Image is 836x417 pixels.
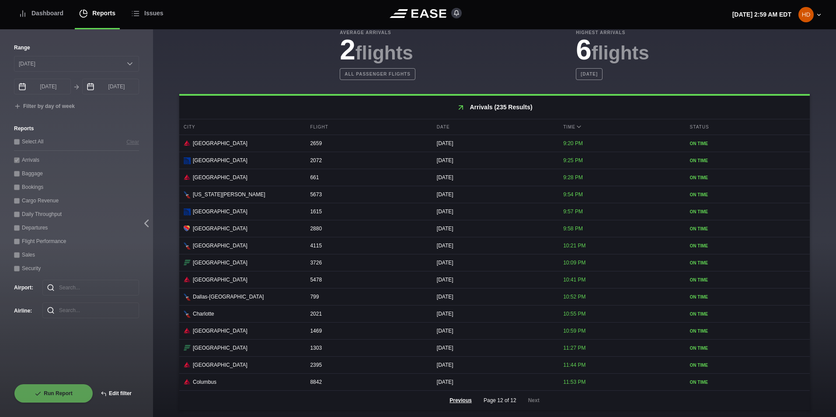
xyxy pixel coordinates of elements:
span: 11:27 PM [563,345,585,351]
label: Airline : [14,307,28,315]
div: ON TIME [690,362,805,368]
div: [DATE] [432,288,557,305]
span: 2659 [310,140,322,146]
span: flights [355,42,413,63]
input: mm/dd/yyyy [82,79,139,94]
h2: Arrivals (235 Results) [179,96,810,119]
button: Clear [126,137,139,146]
span: 2072 [310,157,322,163]
span: 10:55 PM [563,311,585,317]
button: Edit filter [93,384,139,403]
span: Dallas-[GEOGRAPHIC_DATA] [193,293,264,301]
div: Status [686,119,810,135]
span: [GEOGRAPHIC_DATA] [193,344,247,352]
label: Reports [14,125,139,132]
span: [GEOGRAPHIC_DATA] [193,242,247,250]
span: 9:28 PM [563,174,583,181]
span: 9:20 PM [563,140,583,146]
span: 10:59 PM [563,328,585,334]
div: [DATE] [432,306,557,322]
div: ON TIME [690,157,805,164]
div: [DATE] [432,357,557,373]
h3: 6 [576,36,649,64]
p: [DATE] 2:59 AM EDT [732,10,791,19]
input: Search... [42,280,139,295]
div: Flight [306,119,430,135]
span: [GEOGRAPHIC_DATA] [193,327,247,335]
span: 11:44 PM [563,362,585,368]
div: ON TIME [690,328,805,334]
div: ON TIME [690,140,805,147]
span: 2395 [310,362,322,368]
span: Columbus [193,378,216,386]
div: ON TIME [690,243,805,249]
span: 2021 [310,311,322,317]
div: ON TIME [690,311,805,317]
span: 9:58 PM [563,226,583,232]
span: 5673 [310,191,322,198]
div: ON TIME [690,294,805,300]
span: [US_STATE][PERSON_NAME] [193,191,265,198]
span: 10:52 PM [563,294,585,300]
span: 2880 [310,226,322,232]
b: Average Arrivals [340,29,415,36]
button: Filter by day of week [14,103,75,110]
span: Charlotte [193,310,214,318]
span: 10:41 PM [563,277,585,283]
span: 11:53 PM [563,379,585,385]
input: mm/dd/yyyy [14,79,71,94]
span: 1615 [310,208,322,215]
label: Range [14,44,139,52]
span: [GEOGRAPHIC_DATA] [193,276,247,284]
span: 5478 [310,277,322,283]
div: [DATE] [432,340,557,356]
span: 799 [310,294,319,300]
div: [DATE] [432,186,557,203]
span: 10:21 PM [563,243,585,249]
img: 01294525e37ea1dca55176731f0504b3 [798,7,814,22]
button: Previous [442,391,479,410]
span: 9:57 PM [563,208,583,215]
label: Airport : [14,284,28,292]
span: 1469 [310,328,322,334]
div: ON TIME [690,345,805,351]
b: All passenger flights [340,68,415,80]
b: Highest Arrivals [576,29,649,36]
span: [GEOGRAPHIC_DATA] [193,225,247,233]
span: [GEOGRAPHIC_DATA] [193,156,247,164]
span: [GEOGRAPHIC_DATA] [193,361,247,369]
div: ON TIME [690,260,805,266]
div: [DATE] [432,254,557,271]
b: [DATE] [576,68,603,80]
div: [DATE] [432,271,557,288]
span: Page 12 of 12 [484,396,516,404]
span: 1303 [310,345,322,351]
div: ON TIME [690,277,805,283]
h3: 2 [340,36,415,64]
div: [DATE] [432,203,557,220]
div: Time [559,119,683,135]
input: Search... [42,302,139,318]
span: 8842 [310,379,322,385]
div: ON TIME [690,226,805,232]
div: ON TIME [690,174,805,181]
div: ON TIME [690,191,805,198]
span: [GEOGRAPHIC_DATA] [193,259,247,267]
div: [DATE] [432,323,557,339]
div: ON TIME [690,379,805,386]
span: [GEOGRAPHIC_DATA] [193,174,247,181]
div: [DATE] [432,374,557,390]
span: flights [592,42,649,63]
div: [DATE] [432,237,557,254]
div: [DATE] [432,169,557,186]
span: [GEOGRAPHIC_DATA] [193,139,247,147]
div: [DATE] [432,152,557,169]
span: 661 [310,174,319,181]
div: [DATE] [432,135,557,152]
span: 10:09 PM [563,260,585,266]
span: 9:25 PM [563,157,583,163]
div: City [179,119,303,135]
span: 4115 [310,243,322,249]
div: [DATE] [432,220,557,237]
div: ON TIME [690,208,805,215]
